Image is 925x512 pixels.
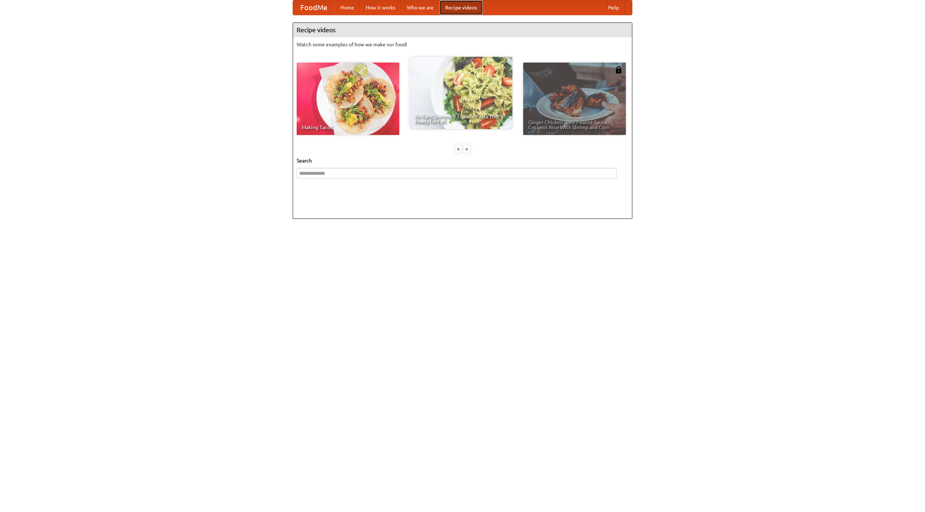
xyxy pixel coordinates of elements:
span: An Easy, Summery Tomato Pasta That's Ready for Fall [415,114,507,124]
div: « [455,144,461,153]
div: » [464,144,470,153]
a: Who we are [401,0,439,15]
img: 483408.png [615,66,622,73]
p: Watch some examples of how we make our food! [297,41,628,48]
a: Recipe videos [439,0,483,15]
a: Help [602,0,625,15]
span: Making Tacos [302,125,394,130]
h5: Search [297,157,628,164]
a: How it works [360,0,401,15]
a: Making Tacos [297,63,399,135]
a: FoodMe [293,0,335,15]
a: An Easy, Summery Tomato Pasta That's Ready for Fall [410,57,512,129]
a: Home [335,0,360,15]
h4: Recipe videos [293,23,632,37]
